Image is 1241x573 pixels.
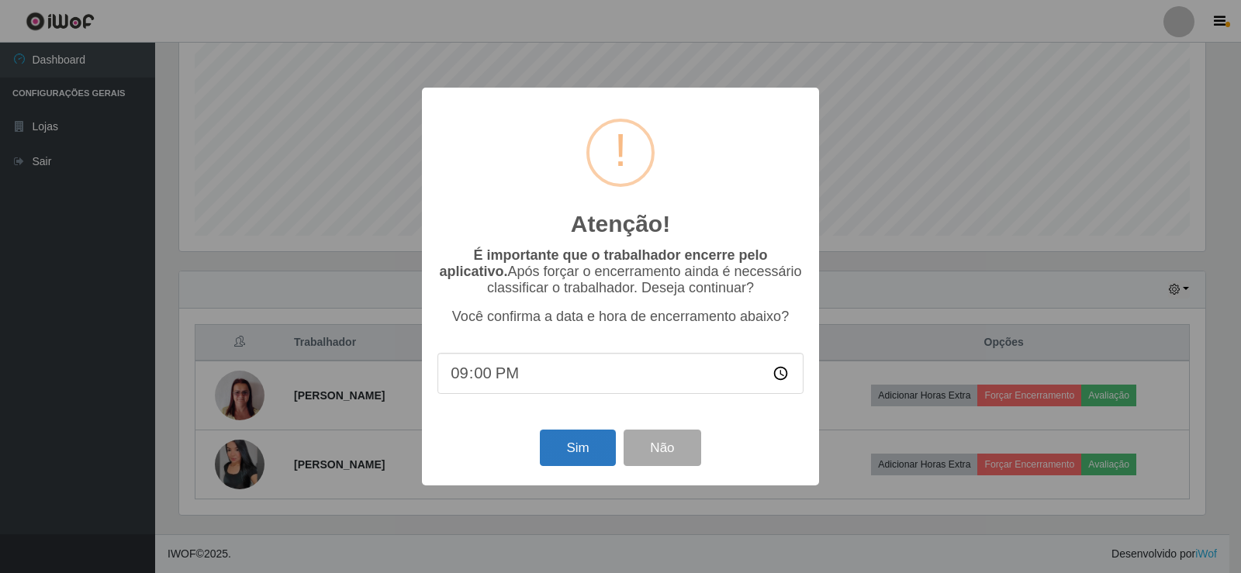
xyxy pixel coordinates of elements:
b: É importante que o trabalhador encerre pelo aplicativo. [439,247,767,279]
button: Não [624,430,700,466]
button: Sim [540,430,615,466]
h2: Atenção! [571,210,670,238]
p: Você confirma a data e hora de encerramento abaixo? [437,309,804,325]
p: Após forçar o encerramento ainda é necessário classificar o trabalhador. Deseja continuar? [437,247,804,296]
